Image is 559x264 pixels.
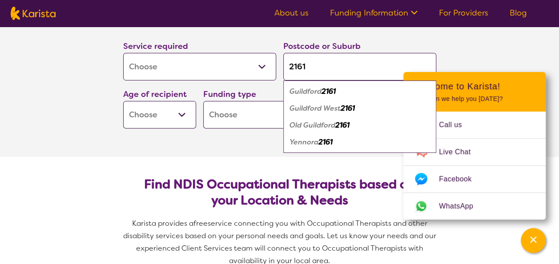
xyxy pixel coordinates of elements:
[132,219,193,228] span: Karista provides a
[283,53,436,80] input: Type
[11,7,56,20] img: Karista logo
[439,145,481,159] span: Live Chat
[403,72,546,220] div: Channel Menu
[330,8,418,18] a: Funding Information
[288,100,432,117] div: Guildford West 2161
[203,89,256,100] label: Funding type
[130,176,429,208] h2: Find NDIS Occupational Therapists based on your Location & Needs
[439,172,482,186] span: Facebook
[439,118,473,132] span: Call us
[414,95,535,103] p: How can we help you [DATE]?
[290,137,318,147] em: Yennora
[510,8,527,18] a: Blog
[335,120,350,130] em: 2161
[288,83,432,100] div: Guildford 2161
[290,120,335,130] em: Old Guildford
[288,134,432,151] div: Yennora 2161
[403,193,546,220] a: Web link opens in a new tab.
[283,41,361,52] label: Postcode or Suburb
[123,89,187,100] label: Age of recipient
[439,8,488,18] a: For Providers
[123,41,188,52] label: Service required
[193,219,208,228] span: free
[341,104,355,113] em: 2161
[274,8,309,18] a: About us
[403,112,546,220] ul: Choose channel
[290,87,322,96] em: Guildford
[290,104,341,113] em: Guildford West
[414,81,535,92] h2: Welcome to Karista!
[322,87,336,96] em: 2161
[521,228,546,253] button: Channel Menu
[318,137,333,147] em: 2161
[288,117,432,134] div: Old Guildford 2161
[439,200,484,213] span: WhatsApp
